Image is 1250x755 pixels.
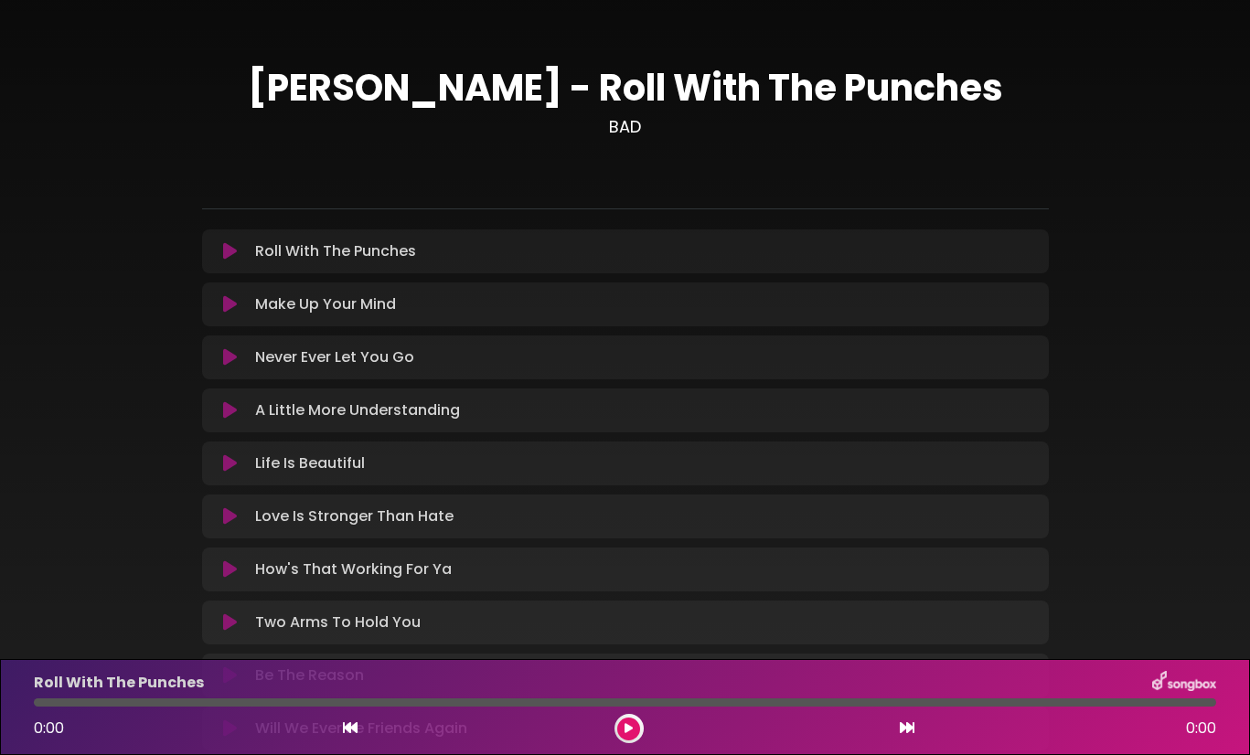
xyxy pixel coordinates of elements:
p: Never Ever Let You Go [255,346,414,368]
h1: [PERSON_NAME] - Roll With The Punches [202,66,1049,110]
img: songbox-logo-white.png [1152,671,1216,695]
h3: BAD [202,117,1049,137]
p: A Little More Understanding [255,399,460,421]
p: Life Is Beautiful [255,452,365,474]
p: Make Up Your Mind [255,293,396,315]
p: How's That Working For Ya [255,558,452,580]
span: 0:00 [1186,718,1216,739]
span: 0:00 [34,718,64,739]
p: Two Arms To Hold You [255,611,421,633]
p: Roll With The Punches [34,672,204,694]
p: Roll With The Punches [255,240,416,262]
p: Love Is Stronger Than Hate [255,505,454,527]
